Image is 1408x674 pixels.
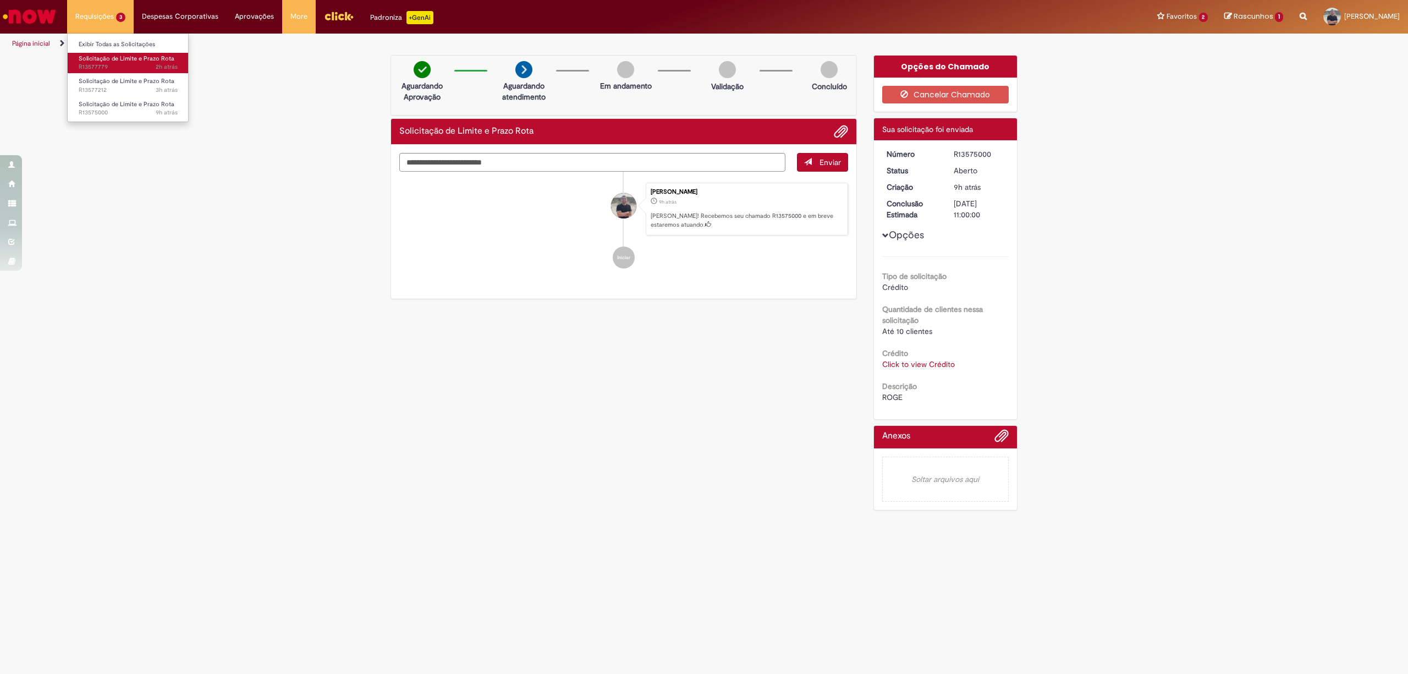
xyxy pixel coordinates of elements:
[882,348,908,358] b: Crédito
[79,108,178,117] span: R13575000
[79,54,174,63] span: Solicitação de Limite e Prazo Rota
[8,34,931,54] ul: Trilhas de página
[515,61,532,78] img: arrow-next.png
[67,33,189,122] ul: Requisições
[882,381,917,391] b: Descrição
[882,124,973,134] span: Sua solicitação foi enviada
[994,429,1009,448] button: Adicionar anexos
[142,11,218,22] span: Despesas Corporativas
[711,81,744,92] p: Validação
[954,198,1005,220] div: [DATE] 11:00:00
[954,182,981,192] span: 9h atrás
[399,153,785,172] textarea: Digite sua mensagem aqui...
[878,198,946,220] dt: Conclusão Estimada
[406,11,433,24] p: +GenAi
[878,149,946,160] dt: Número
[719,61,736,78] img: img-circle-grey.png
[324,8,354,24] img: click_logo_yellow_360x200.png
[68,53,189,73] a: Aberto R13577779 : Solicitação de Limite e Prazo Rota
[156,86,178,94] span: 3h atrás
[954,165,1005,176] div: Aberto
[954,149,1005,160] div: R13575000
[399,172,848,280] ul: Histórico de tíquete
[651,212,842,229] p: [PERSON_NAME]! Recebemos seu chamado R13575000 e em breve estaremos atuando.
[874,56,1018,78] div: Opções do Chamado
[651,189,842,195] div: [PERSON_NAME]
[156,86,178,94] time: 29/09/2025 14:22:28
[156,63,178,71] span: 2h atrás
[12,39,50,48] a: Página inicial
[156,63,178,71] time: 29/09/2025 15:33:26
[79,77,174,85] span: Solicitação de Limite e Prazo Rota
[235,11,274,22] span: Aprovações
[954,182,1005,193] div: 29/09/2025 08:41:40
[75,11,114,22] span: Requisições
[659,199,676,205] span: 9h atrás
[882,431,910,441] h2: Anexos
[414,61,431,78] img: check-circle-green.png
[882,392,903,402] span: ROGE
[882,359,955,369] a: Click to view Crédito
[878,182,946,193] dt: Criação
[821,61,838,78] img: img-circle-grey.png
[1234,11,1273,21] span: Rascunhos
[79,86,178,95] span: R13577212
[290,11,307,22] span: More
[882,282,908,292] span: Crédito
[882,304,983,325] b: Quantidade de clientes nessa solicitação
[395,80,449,102] p: Aguardando Aprovação
[954,182,981,192] time: 29/09/2025 08:41:40
[617,61,634,78] img: img-circle-grey.png
[812,81,847,92] p: Concluído
[600,80,652,91] p: Em andamento
[68,75,189,96] a: Aberto R13577212 : Solicitação de Limite e Prazo Rota
[882,457,1009,502] em: Soltar arquivos aqui
[156,108,178,117] span: 9h atrás
[834,124,848,139] button: Adicionar anexos
[1199,13,1208,22] span: 2
[882,271,947,281] b: Tipo de solicitação
[1275,12,1283,22] span: 1
[882,86,1009,103] button: Cancelar Chamado
[797,153,848,172] button: Enviar
[370,11,433,24] div: Padroniza
[878,165,946,176] dt: Status
[68,39,189,51] a: Exibir Todas as Solicitações
[1,6,58,28] img: ServiceNow
[399,183,848,235] li: Marcelo Alves Elias
[79,63,178,72] span: R13577779
[820,157,841,167] span: Enviar
[611,193,636,218] div: Marcelo Alves Elias
[68,98,189,119] a: Aberto R13575000 : Solicitação de Limite e Prazo Rota
[399,127,533,136] h2: Solicitação de Limite e Prazo Rota Histórico de tíquete
[659,199,676,205] time: 29/09/2025 08:41:40
[1224,12,1283,22] a: Rascunhos
[1344,12,1400,21] span: [PERSON_NAME]
[116,13,125,22] span: 3
[497,80,551,102] p: Aguardando atendimento
[882,326,932,336] span: Até 10 clientes
[79,100,174,108] span: Solicitação de Limite e Prazo Rota
[1167,11,1197,22] span: Favoritos
[156,108,178,117] time: 29/09/2025 08:41:43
